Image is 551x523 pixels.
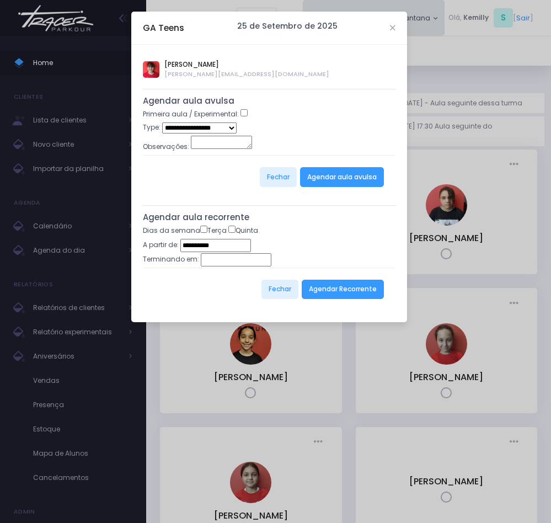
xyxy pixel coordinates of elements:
[228,226,236,233] input: Quinta
[143,109,239,119] label: Primeira aula / Experimental:
[261,280,298,300] button: Fechar
[143,212,395,222] h5: Agendar aula recorrente
[390,25,395,31] button: Close
[143,122,161,132] label: Type:
[228,226,258,236] label: Quinta
[143,254,199,264] label: Terminando em:
[143,226,395,311] form: Dias da semana
[143,22,184,34] h5: GA Teens
[200,226,207,233] input: Terça
[302,280,384,300] button: Agendar Recorrente
[237,22,338,31] h6: 25 de Setembro de 2025
[143,240,179,250] label: A partir de:
[200,226,227,236] label: Terça
[300,167,384,187] button: Agendar aula avulsa
[143,142,189,152] label: Observações:
[143,96,395,106] h5: Agendar aula avulsa
[260,167,297,187] button: Fechar
[164,70,329,79] span: [PERSON_NAME][EMAIL_ADDRESS][DOMAIN_NAME]
[164,60,329,70] span: [PERSON_NAME]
